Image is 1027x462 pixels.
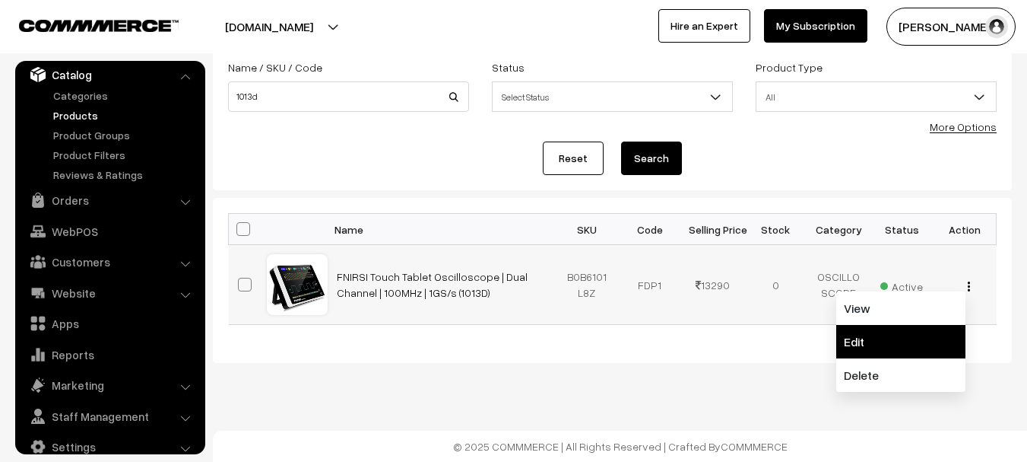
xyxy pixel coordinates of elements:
[49,107,200,123] a: Products
[556,214,619,245] th: SKU
[19,20,179,31] img: COMMMERCE
[19,279,200,307] a: Website
[49,127,200,143] a: Product Groups
[19,403,200,430] a: Staff Management
[556,245,619,325] td: B0B6101L8Z
[19,310,200,337] a: Apps
[807,214,870,245] th: Category
[49,167,200,183] a: Reviews & Ratings
[213,431,1027,462] footer: © 2025 COMMMERCE | All Rights Reserved | Crafted By
[756,59,823,75] label: Product Type
[618,245,681,325] td: FDP1
[886,8,1016,46] button: [PERSON_NAME]
[764,9,867,43] a: My Subscription
[337,270,528,299] a: FNIRSI Touch Tablet Oscilloscope | Dual Channel | 100MHz | 1GS/s (1013D)
[19,15,152,33] a: COMMMERCE
[744,214,807,245] th: Stock
[870,214,933,245] th: Status
[543,142,604,175] a: Reset
[681,245,744,325] td: 13290
[621,142,682,175] button: Search
[968,282,970,292] img: Menu
[19,433,200,460] a: Settings
[19,248,200,276] a: Customers
[492,81,733,112] span: Select Status
[228,59,322,75] label: Name / SKU / Code
[228,81,469,112] input: Name / SKU / Code
[930,120,997,133] a: More Options
[756,84,996,110] span: All
[172,8,366,46] button: [DOMAIN_NAME]
[756,81,997,112] span: All
[836,358,965,392] a: Delete
[985,15,1008,38] img: user
[836,325,965,358] a: Edit
[492,59,525,75] label: Status
[49,147,200,163] a: Product Filters
[880,275,923,295] span: Active
[721,440,788,453] a: COMMMERCE
[836,292,965,325] a: View
[658,9,750,43] a: Hire an Expert
[19,371,200,399] a: Marketing
[493,84,732,110] span: Select Status
[328,214,556,245] th: Name
[933,214,997,245] th: Action
[744,245,807,325] td: 0
[807,245,870,325] td: OSCILLOSCOPE
[618,214,681,245] th: Code
[19,186,200,214] a: Orders
[19,341,200,368] a: Reports
[19,61,200,88] a: Catalog
[681,214,744,245] th: Selling Price
[19,218,200,245] a: WebPOS
[49,88,200,104] a: Categories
